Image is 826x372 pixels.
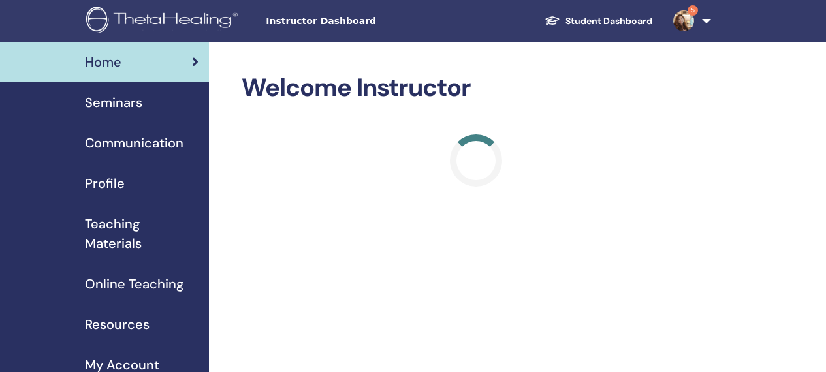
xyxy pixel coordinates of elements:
[85,274,183,294] span: Online Teaching
[86,7,242,36] img: logo.png
[534,9,663,33] a: Student Dashboard
[85,315,150,334] span: Resources
[242,73,711,103] h2: Welcome Instructor
[266,14,462,28] span: Instructor Dashboard
[545,15,560,26] img: graduation-cap-white.svg
[85,133,183,153] span: Communication
[85,93,142,112] span: Seminars
[673,10,694,31] img: default.jpg
[85,52,121,72] span: Home
[85,174,125,193] span: Profile
[688,5,698,16] span: 5
[85,214,199,253] span: Teaching Materials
